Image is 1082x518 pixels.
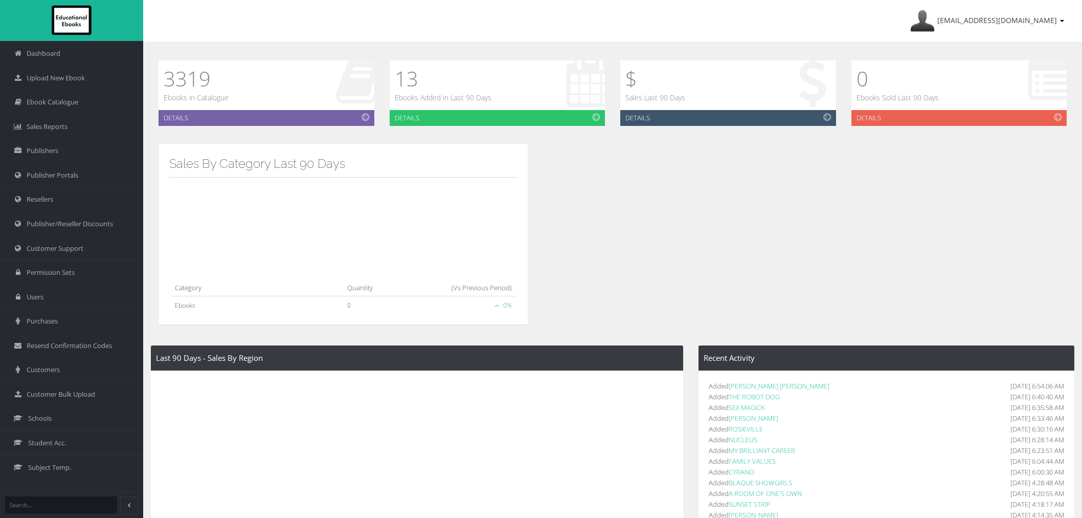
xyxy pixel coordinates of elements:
[937,15,1057,25] span: [EMAIL_ADDRESS][DOMAIN_NAME]
[5,497,117,513] input: Search...
[171,277,343,296] th: Category
[169,157,517,170] h3: Sales By Category Last 90 Days
[709,392,1064,402] li: Added
[27,292,43,302] span: Users
[729,489,802,498] a: A ROOM OF ONE'S OWN
[851,110,1067,126] a: Details
[704,354,1069,362] h4: Recent Activity
[709,413,1064,424] li: Added
[729,381,829,391] a: [PERSON_NAME] [PERSON_NAME]
[910,9,935,33] img: Avatar
[27,244,83,253] span: Customer Support
[156,354,678,362] h4: Last 90 Days - Sales By Region
[709,467,1064,478] li: Added
[729,446,795,455] a: MY BRILLIANT CAREER
[1010,424,1064,435] span: [DATE] 6:30:16 AM
[28,438,66,448] span: Student Acc.
[729,457,776,466] a: FAMILY VALUES
[1010,499,1064,510] span: [DATE] 4:18:17 AM
[27,341,112,351] span: Resend Confirmation Codes
[709,478,1064,488] li: Added
[28,463,71,472] span: Subject Temp.
[27,73,85,83] span: Upload New Ebook
[1010,445,1064,456] span: [DATE] 6:23:51 AM
[27,97,78,107] span: Ebook Catalogue
[1010,456,1064,467] span: [DATE] 6:04:44 AM
[171,296,343,315] td: Ebooks
[27,170,78,180] span: Publisher Portals
[625,66,685,92] h1: $
[343,277,400,296] th: Quantity
[729,424,763,434] a: ROSIEVILLE
[1010,478,1064,488] span: [DATE] 4:28:48 AM
[395,92,491,103] p: Ebooks Added in Last 90 Days
[1010,413,1064,424] span: [DATE] 6:33:46 AM
[856,66,939,92] h1: 0
[395,66,491,92] h1: 13
[709,435,1064,445] li: Added
[856,92,939,103] p: Ebooks Sold Last 90 Days
[729,435,757,444] a: NUCLEUS
[1010,435,1064,445] span: [DATE] 6:28:14 AM
[729,392,780,401] a: THE ROBOT DOG
[27,195,53,204] span: Resellers
[164,66,229,92] h1: 3319
[620,110,836,126] a: Details
[27,365,60,375] span: Customers
[709,499,1064,510] li: Added
[27,146,58,156] span: Publishers
[1010,381,1064,392] span: [DATE] 6:54:06 AM
[164,92,229,103] p: Ebooks in Catalogue
[709,402,1064,413] li: Added
[27,390,95,399] span: Customer Bulk Upload
[625,92,685,103] p: Sales Last 90 Days
[400,277,516,296] th: (Vs Previous Period)
[390,110,605,126] a: Details
[709,381,1064,392] li: Added
[729,403,765,412] a: SEX MAGICK
[709,424,1064,435] li: Added
[709,488,1064,499] li: Added
[709,445,1064,456] li: Added
[27,316,58,326] span: Purchases
[729,414,778,423] a: [PERSON_NAME]
[1010,402,1064,413] span: [DATE] 6:35:58 AM
[729,467,754,477] a: CYRANO
[1010,392,1064,402] span: [DATE] 6:40:40 AM
[27,268,75,277] span: Permission Sets
[709,456,1064,467] li: Added
[27,49,60,58] span: Dashboard
[27,122,67,132] span: Sales Reports
[1010,467,1064,478] span: [DATE] 6:00:30 AM
[159,110,374,126] a: Details
[729,478,792,487] a: BLAQUE SHOWGIRLS
[400,296,516,315] td: 0%
[1010,488,1064,499] span: [DATE] 4:20:55 AM
[27,219,113,229] span: Publisher/Reseller Discounts
[28,414,52,423] span: Schools
[729,500,771,509] a: SUNSET STRIP
[343,296,400,315] td: 0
